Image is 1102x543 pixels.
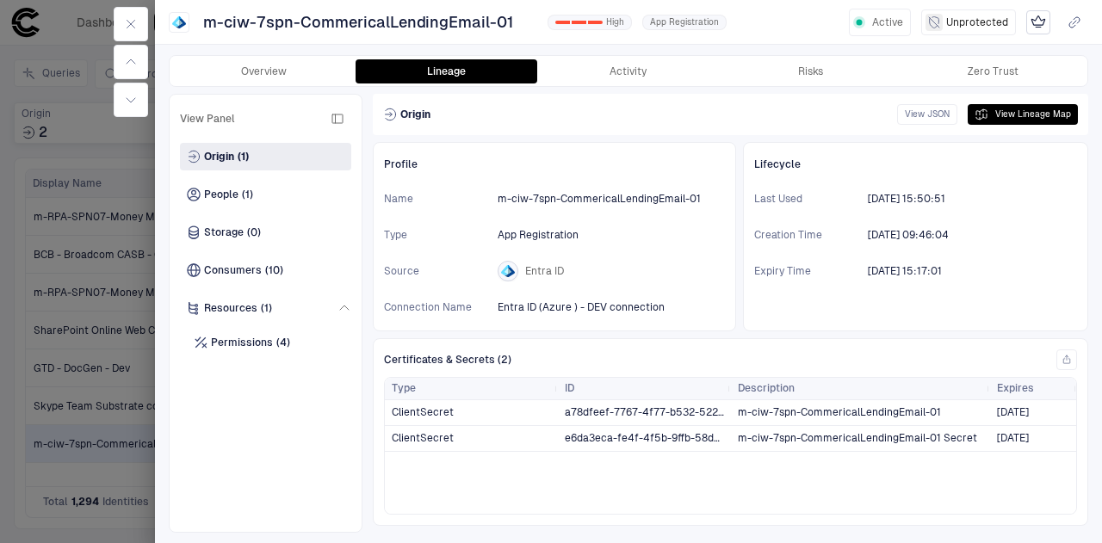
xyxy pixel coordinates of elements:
[172,15,186,29] div: Entra ID
[494,293,689,321] button: Entra ID (Azure ) - DEV connection
[864,221,973,249] button: 10/27/2023 13:46:04 (GMT+00:00 UTC)
[738,381,795,395] span: Description
[204,150,234,164] span: Origin
[211,336,273,349] span: Permissions
[498,192,701,206] span: m-ciw-7spn-CommericalLendingEmail-01
[392,381,416,395] span: Type
[204,301,257,315] span: Resources
[738,406,941,418] span: m-ciw-7spn-CommericalLendingEmail-01
[494,185,725,213] button: m-ciw-7spn-CommericalLendingEmail-01
[868,264,942,278] div: 2/27/2026 20:17:01 (GMT+00:00 UTC)
[501,264,515,278] div: Entra ID
[565,432,766,444] span: e6da3eca-fe4f-4f5b-9ffb-58d772a821e8
[498,300,665,314] span: Entra ID (Azure ) - DEV connection
[384,300,487,314] span: Connection Name
[247,225,261,239] span: (0)
[946,15,1008,29] span: Unprotected
[565,381,574,395] span: ID
[997,432,1029,444] span: [DATE]
[392,432,454,444] span: ClientSecret
[204,263,262,277] span: Consumers
[265,263,283,277] span: (10)
[1062,355,1072,365] div: Export
[588,21,603,24] div: 2
[754,192,857,206] span: Last Used
[868,228,949,242] div: 10/27/2023 13:46:04 (GMT+00:00 UTC)
[200,9,537,36] button: m-ciw-7spn-CommericalLendingEmail-01
[537,59,720,83] button: Activity
[864,257,966,285] button: 2/27/2026 20:17:01 (GMT+00:00 UTC)
[498,228,579,242] span: App Registration
[180,294,351,322] div: Resources(1)
[204,188,238,201] span: People
[868,192,945,206] div: 8/14/2025 19:50:51 (GMT+00:00 UTC)
[238,150,249,164] span: (1)
[384,192,487,206] span: Name
[384,153,725,176] div: Profile
[997,381,1034,395] span: Expires
[565,406,772,418] span: a78dfeef-7767-4f77-b532-52276c75d2a7
[400,108,430,121] span: Origin
[525,264,564,278] span: Entra ID
[261,301,272,315] span: (1)
[997,406,1029,418] span: [DATE]
[1026,10,1050,34] div: Mark as Crown Jewel
[173,59,356,83] button: Overview
[872,15,903,29] span: Active
[738,432,977,444] span: m-ciw-7spn-CommericalLendingEmail-01 Secret
[494,257,588,285] button: Entra ID
[180,112,235,126] span: View Panel
[868,192,945,206] span: [DATE] 15:50:51
[555,21,570,24] div: 0
[864,185,969,213] button: 8/14/2025 19:50:51 (GMT+00:00 UTC)
[868,228,949,242] span: [DATE] 09:46:04
[754,228,857,242] span: Creation Time
[392,406,454,418] span: ClientSecret
[203,12,513,33] span: m-ciw-7spn-CommericalLendingEmail-01
[242,188,253,201] span: (1)
[606,16,624,28] span: High
[572,21,586,24] div: 1
[494,221,603,249] button: App Registration
[754,264,857,278] span: Expiry Time
[650,16,719,28] span: App Registration
[798,65,823,78] div: Risks
[868,264,942,278] span: [DATE] 15:17:01
[276,336,290,349] span: (4)
[356,59,538,83] button: Lineage
[384,228,487,242] span: Type
[384,353,511,367] span: Certificates & Secrets (2)
[968,104,1078,125] button: View Lineage Map
[384,264,487,278] span: Source
[204,225,244,239] span: Storage
[897,104,957,125] button: View JSON
[968,65,1018,78] div: Zero Trust
[754,153,1077,176] div: Lifecycle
